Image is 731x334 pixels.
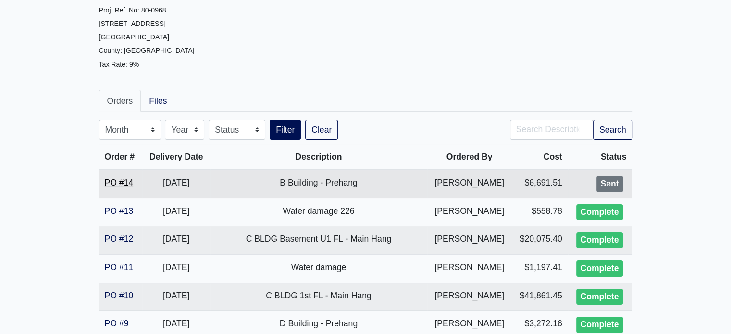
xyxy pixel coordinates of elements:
[210,226,427,255] td: C BLDG Basement U1 FL - Main Hang
[142,170,210,198] td: [DATE]
[427,226,512,255] td: [PERSON_NAME]
[105,178,134,187] a: PO #14
[510,120,593,140] input: Search
[99,61,139,68] small: Tax Rate: 9%
[427,144,512,170] th: Ordered By
[210,144,427,170] th: Description
[576,260,622,277] div: Complete
[576,289,622,305] div: Complete
[576,204,622,221] div: Complete
[105,319,129,328] a: PO #9
[105,291,134,300] a: PO #10
[427,170,512,198] td: [PERSON_NAME]
[142,226,210,255] td: [DATE]
[105,234,134,244] a: PO #12
[210,283,427,311] td: C BLDG 1st FL - Main Hang
[576,232,622,248] div: Complete
[568,144,632,170] th: Status
[427,283,512,311] td: [PERSON_NAME]
[99,20,166,27] small: [STREET_ADDRESS]
[142,254,210,283] td: [DATE]
[427,254,512,283] td: [PERSON_NAME]
[270,120,301,140] button: Filter
[210,170,427,198] td: B Building - Prehang
[593,120,632,140] button: Search
[142,283,210,311] td: [DATE]
[512,283,568,311] td: $41,861.45
[512,226,568,255] td: $20,075.40
[512,254,568,283] td: $1,197.41
[99,144,142,170] th: Order #
[210,198,427,226] td: Water damage 226
[99,47,195,54] small: County: [GEOGRAPHIC_DATA]
[305,120,338,140] a: Clear
[141,90,175,112] a: Files
[512,170,568,198] td: $6,691.51
[596,176,622,192] div: Sent
[99,6,166,14] small: Proj. Ref. No: 80-0968
[427,198,512,226] td: [PERSON_NAME]
[210,254,427,283] td: Water damage
[105,206,134,216] a: PO #13
[105,262,134,272] a: PO #11
[512,144,568,170] th: Cost
[99,90,141,112] a: Orders
[99,33,170,41] small: [GEOGRAPHIC_DATA]
[142,144,210,170] th: Delivery Date
[576,317,622,333] div: Complete
[512,198,568,226] td: $558.78
[142,198,210,226] td: [DATE]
